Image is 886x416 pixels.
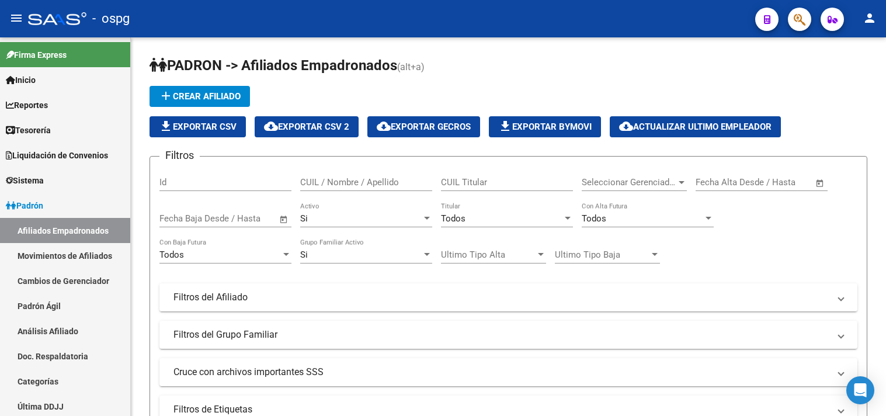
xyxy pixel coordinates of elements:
[300,249,308,260] span: Si
[159,89,173,103] mat-icon: add
[173,403,829,416] mat-panel-title: Filtros de Etiquetas
[441,249,536,260] span: Ultimo Tipo Alta
[582,177,676,188] span: Seleccionar Gerenciador
[264,122,349,132] span: Exportar CSV 2
[6,124,51,137] span: Tesorería
[159,91,241,102] span: Crear Afiliado
[159,321,857,349] mat-expansion-panel-header: Filtros del Grupo Familiar
[277,213,291,226] button: Open calendar
[150,86,250,107] button: Crear Afiliado
[9,11,23,25] mat-icon: menu
[6,99,48,112] span: Reportes
[159,147,200,164] h3: Filtros
[173,291,829,304] mat-panel-title: Filtros del Afiliado
[863,11,877,25] mat-icon: person
[498,122,592,132] span: Exportar Bymovi
[159,283,857,311] mat-expansion-panel-header: Filtros del Afiliado
[6,174,44,187] span: Sistema
[92,6,130,32] span: - ospg
[300,213,308,224] span: Si
[217,213,274,224] input: Fecha fin
[173,328,829,341] mat-panel-title: Filtros del Grupo Familiar
[6,74,36,86] span: Inicio
[159,119,173,133] mat-icon: file_download
[159,358,857,386] mat-expansion-panel-header: Cruce con archivos importantes SSS
[173,366,829,379] mat-panel-title: Cruce con archivos importantes SSS
[753,177,810,188] input: Fecha fin
[441,213,465,224] span: Todos
[367,116,480,137] button: Exportar GECROS
[255,116,359,137] button: Exportar CSV 2
[6,199,43,212] span: Padrón
[377,119,391,133] mat-icon: cloud_download
[555,249,649,260] span: Ultimo Tipo Baja
[6,48,67,61] span: Firma Express
[159,213,207,224] input: Fecha inicio
[619,119,633,133] mat-icon: cloud_download
[846,376,874,404] div: Open Intercom Messenger
[377,122,471,132] span: Exportar GECROS
[582,213,606,224] span: Todos
[150,116,246,137] button: Exportar CSV
[696,177,743,188] input: Fecha inicio
[498,119,512,133] mat-icon: file_download
[6,149,108,162] span: Liquidación de Convenios
[814,176,827,190] button: Open calendar
[150,57,397,74] span: PADRON -> Afiliados Empadronados
[159,122,237,132] span: Exportar CSV
[397,61,425,72] span: (alt+a)
[159,249,184,260] span: Todos
[264,119,278,133] mat-icon: cloud_download
[489,116,601,137] button: Exportar Bymovi
[619,122,772,132] span: Actualizar ultimo Empleador
[610,116,781,137] button: Actualizar ultimo Empleador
